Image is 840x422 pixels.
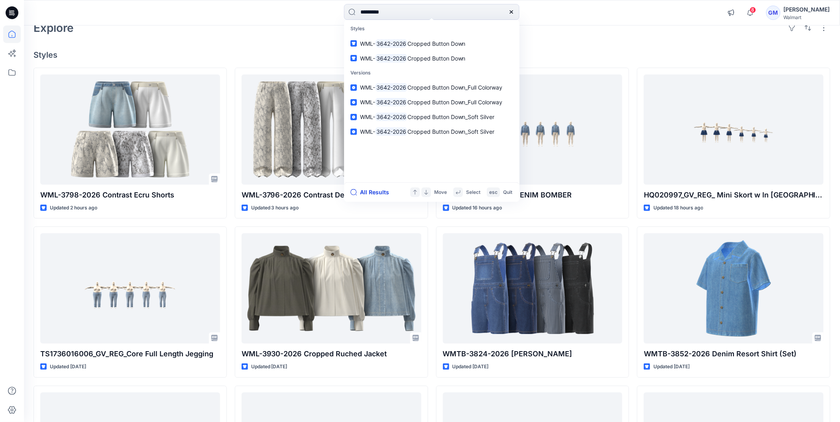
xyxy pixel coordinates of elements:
[407,99,503,105] span: Cropped Button Down_Full Colorway
[407,40,466,47] span: Cropped Button Down
[375,112,407,121] mark: 3642-2026
[434,188,447,197] p: Move
[443,233,623,344] a: WMTB-3824-2026 Shortall
[443,348,623,359] p: WMTB-3824-2026 [PERSON_NAME]
[40,348,220,359] p: TS1736016006_GV_REG_Core Full Length Jegging
[350,188,394,197] button: All Results
[33,50,830,60] h4: Styles
[40,233,220,344] a: TS1736016006_GV_REG_Core Full Length Jegging
[40,74,220,185] a: WML-3798-2026 Contrast Ecru Shorts
[443,190,623,201] p: HQ259633_GV_REG_DENIM BOMBER
[407,55,466,62] span: Cropped Button Down
[766,6,781,20] div: GM
[375,83,407,92] mark: 3642-2026
[242,74,421,185] a: WML-3796-2026 Contrast Denim Pant
[443,74,623,185] a: HQ259633_GV_REG_DENIM BOMBER
[466,188,480,197] p: Select
[644,190,824,201] p: HQ020997_GV_REG_ Mini Skort w In [GEOGRAPHIC_DATA] Shorts
[346,95,518,109] a: WML-3642-2026Cropped Button Down_Full Colorway
[644,233,824,344] a: WMTB-3852-2026 Denim Resort Shirt (Set)
[375,54,407,63] mark: 3642-2026
[375,39,407,48] mark: 3642-2026
[346,51,518,66] a: WML-3642-2026Cropped Button Down
[50,204,97,212] p: Updated 2 hours ago
[346,109,518,124] a: WML-3642-2026Cropped Button Down_Soft Silver
[644,74,824,185] a: HQ020997_GV_REG_ Mini Skort w In Jersey Shorts
[784,5,830,14] div: [PERSON_NAME]
[360,128,375,135] span: WML-
[242,233,421,344] a: WML-3930-2026 Cropped Ruched Jacket
[503,188,512,197] p: Quit
[407,128,495,135] span: Cropped Button Down_Soft Silver
[653,204,703,212] p: Updated 18 hours ago
[644,348,824,359] p: WMTB-3852-2026 Denim Resort Shirt (Set)
[784,14,830,20] div: Walmart
[346,66,518,80] p: Versions
[653,363,690,371] p: Updated [DATE]
[750,7,756,13] span: 8
[452,204,502,212] p: Updated 16 hours ago
[251,204,299,212] p: Updated 3 hours ago
[251,363,287,371] p: Updated [DATE]
[489,188,498,197] p: esc
[407,84,503,91] span: Cropped Button Down_Full Colorway
[40,190,220,201] p: WML-3798-2026 Contrast Ecru Shorts
[360,40,375,47] span: WML-
[360,84,375,91] span: WML-
[375,98,407,107] mark: 3642-2026
[50,363,86,371] p: Updated [DATE]
[346,80,518,95] a: WML-3642-2026Cropped Button Down_Full Colorway
[452,363,489,371] p: Updated [DATE]
[360,99,375,105] span: WML-
[242,190,421,201] p: WML-3796-2026 Contrast Denim Pant
[360,113,375,120] span: WML-
[375,127,407,136] mark: 3642-2026
[242,348,421,359] p: WML-3930-2026 Cropped Ruched Jacket
[346,21,518,36] p: Styles
[407,113,495,120] span: Cropped Button Down_Soft Silver
[360,55,375,62] span: WML-
[33,21,74,34] h2: Explore
[346,36,518,51] a: WML-3642-2026Cropped Button Down
[346,124,518,139] a: WML-3642-2026Cropped Button Down_Soft Silver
